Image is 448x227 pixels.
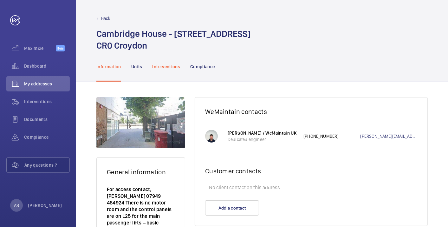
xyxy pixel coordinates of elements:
[24,162,69,168] span: Any questions ?
[24,98,70,105] span: Interventions
[14,202,19,209] p: AS
[24,116,70,123] span: Documents
[360,133,417,139] a: [PERSON_NAME][EMAIL_ADDRESS][DOMAIN_NAME]
[228,130,297,136] p: [PERSON_NAME] / WeMaintain UK
[24,63,70,69] span: Dashboard
[303,133,360,139] p: [PHONE_NUMBER]
[24,45,56,51] span: Maximize
[101,15,111,22] p: Back
[131,63,142,70] p: Units
[107,168,175,176] h2: General information
[205,167,417,175] h2: Customer contacts
[28,202,62,209] p: [PERSON_NAME]
[205,200,259,216] button: Add a contact
[56,45,65,51] span: Beta
[24,81,70,87] span: My addresses
[153,63,180,70] p: Interventions
[190,63,215,70] p: Compliance
[205,108,417,116] h2: WeMaintain contacts
[205,181,417,194] p: No client contact on this address
[96,63,121,70] p: Information
[24,134,70,140] span: Compliance
[228,136,297,143] p: Dedicated engineer
[96,28,251,51] h1: Cambridge House - [STREET_ADDRESS] CR0 Croydon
